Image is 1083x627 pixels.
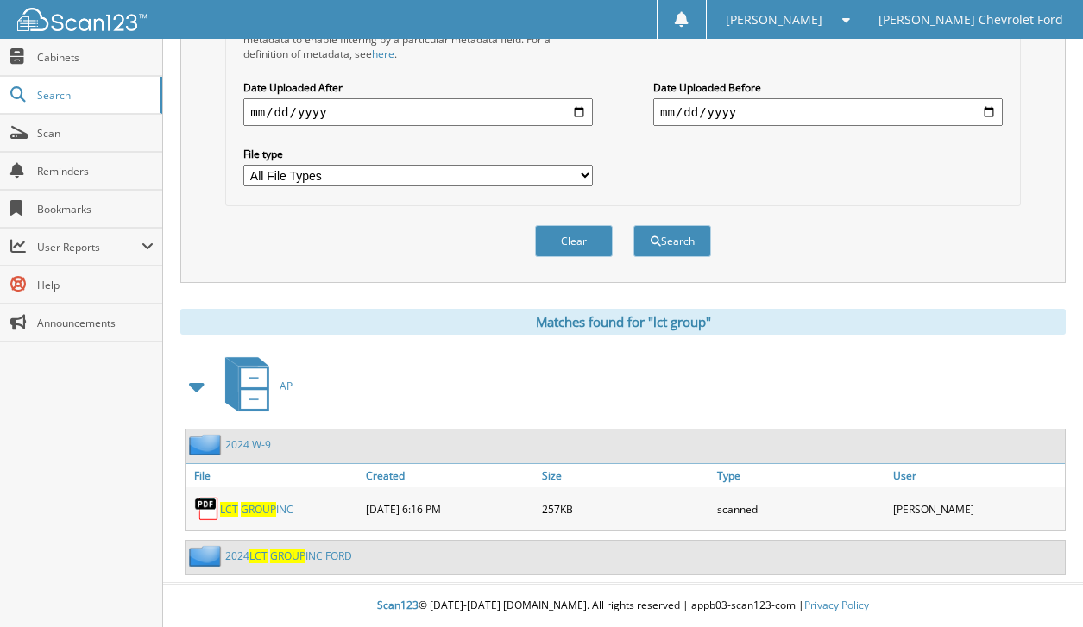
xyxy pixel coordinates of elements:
div: Matches found for "lct group" [180,309,1066,335]
span: AP [280,379,293,393]
button: Clear [535,225,613,257]
img: PDF.png [194,496,220,522]
span: Cabinets [37,50,154,65]
a: File [186,464,362,487]
a: AP [215,352,293,420]
a: 2024 W-9 [225,437,271,452]
span: Bookmarks [37,202,154,216]
div: 257KB [538,492,714,526]
label: File type [243,147,593,161]
div: [DATE] 6:16 PM [362,492,538,526]
span: Help [37,278,154,292]
span: [PERSON_NAME] Chevrolet Ford [878,15,1063,25]
span: LCT [220,502,238,517]
span: Reminders [37,164,154,179]
a: 2024LCT GROUPINC FORD [225,549,352,563]
span: Announcements [37,316,154,330]
a: Privacy Policy [804,598,869,612]
a: Size [538,464,714,487]
a: LCT GROUPINC [220,502,293,517]
label: Date Uploaded Before [653,80,1003,95]
img: folder2.png [189,434,225,455]
button: Search [633,225,711,257]
input: end [653,98,1003,126]
div: © [DATE]-[DATE] [DOMAIN_NAME]. All rights reserved | appb03-scan123-com | [163,585,1083,627]
div: scanned [713,492,889,526]
a: here [372,47,394,61]
input: start [243,98,593,126]
a: User [889,464,1065,487]
div: [PERSON_NAME] [889,492,1065,526]
img: scan123-logo-white.svg [17,8,147,31]
span: [PERSON_NAME] [726,15,822,25]
span: GROUP [270,549,305,563]
span: User Reports [37,240,142,254]
span: GROUP [241,502,276,517]
span: Search [37,88,151,103]
a: Type [713,464,889,487]
a: Created [362,464,538,487]
span: Scan [37,126,154,141]
span: LCT [249,549,268,563]
label: Date Uploaded After [243,80,593,95]
div: All metadata fields are searched by default. Select a cabinet with metadata to enable filtering b... [243,17,593,61]
img: folder2.png [189,545,225,567]
span: Scan123 [377,598,419,612]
